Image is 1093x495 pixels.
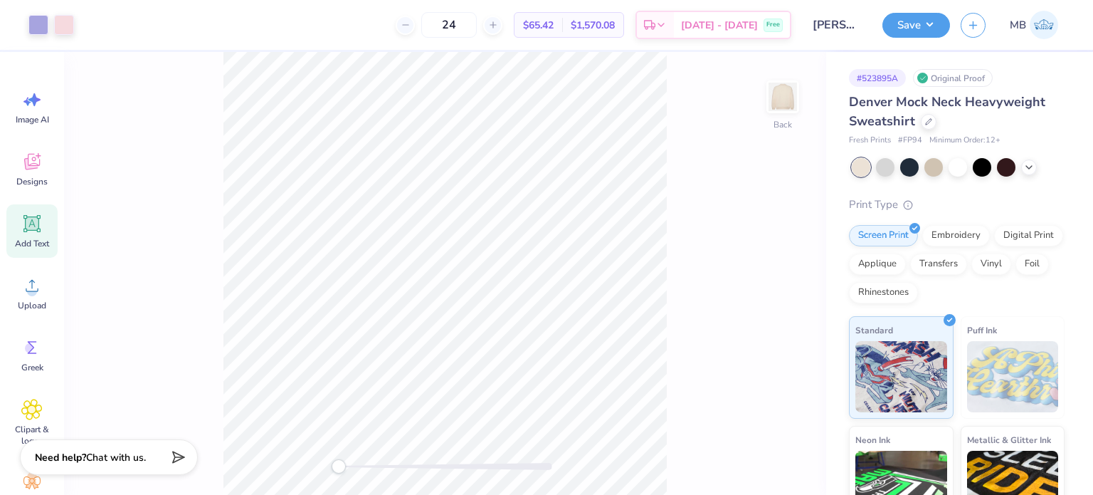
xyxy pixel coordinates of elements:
[86,451,146,464] span: Chat with us.
[766,20,780,30] span: Free
[849,135,891,147] span: Fresh Prints
[1030,11,1058,39] img: Marianne Bagtang
[849,197,1065,213] div: Print Type
[849,254,906,275] div: Applique
[922,225,990,246] div: Embroidery
[849,282,918,303] div: Rhinestones
[15,238,49,249] span: Add Text
[1015,254,1049,275] div: Foil
[1010,17,1026,33] span: MB
[855,432,890,447] span: Neon Ink
[16,176,48,187] span: Designs
[971,254,1011,275] div: Vinyl
[967,323,997,338] span: Puff Ink
[769,83,797,111] img: Back
[849,69,906,87] div: # 523895A
[681,18,758,33] span: [DATE] - [DATE]
[802,11,872,39] input: Untitled Design
[35,451,86,464] strong: Need help?
[898,135,922,147] span: # FP94
[16,114,49,125] span: Image AI
[523,18,554,33] span: $65.42
[967,432,1051,447] span: Metallic & Glitter Ink
[9,424,56,447] span: Clipart & logos
[855,341,947,412] img: Standard
[421,12,477,38] input: – –
[882,13,950,38] button: Save
[849,225,918,246] div: Screen Print
[21,362,43,373] span: Greek
[910,254,967,275] div: Transfers
[332,459,346,474] div: Accessibility label
[994,225,1063,246] div: Digital Print
[773,118,792,131] div: Back
[849,93,1045,130] span: Denver Mock Neck Heavyweight Sweatshirt
[1003,11,1065,39] a: MB
[855,323,893,338] span: Standard
[967,341,1059,412] img: Puff Ink
[929,135,1000,147] span: Minimum Order: 12 +
[18,300,46,311] span: Upload
[571,18,615,33] span: $1,570.08
[913,69,993,87] div: Original Proof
